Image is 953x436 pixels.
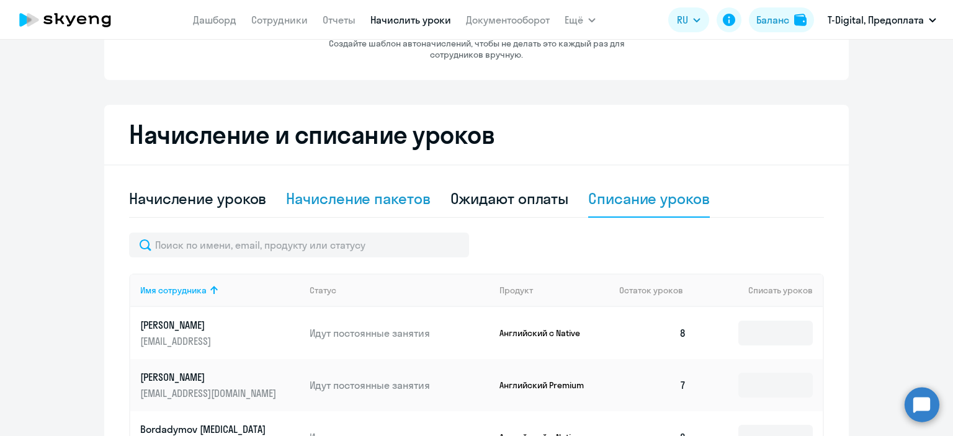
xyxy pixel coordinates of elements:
a: Дашборд [193,14,236,26]
input: Поиск по имени, email, продукту или статусу [129,233,469,257]
p: Bordadymov [MEDICAL_DATA] [140,422,279,436]
p: Английский с Native [499,327,593,339]
a: Отчеты [323,14,356,26]
a: [PERSON_NAME][EMAIL_ADDRESS][DOMAIN_NAME] [140,370,300,400]
p: T-Digital, Предоплата [828,12,924,27]
th: Списать уроков [696,274,823,307]
div: Ожидают оплаты [450,189,569,208]
div: Продукт [499,285,610,296]
div: Баланс [756,12,789,27]
a: Документооборот [466,14,550,26]
a: Начислить уроки [370,14,451,26]
p: [PERSON_NAME] [140,370,279,384]
p: Английский Premium [499,380,593,391]
a: Сотрудники [251,14,308,26]
div: Имя сотрудника [140,285,300,296]
td: 7 [609,359,696,411]
td: 8 [609,307,696,359]
p: [EMAIL_ADDRESS][DOMAIN_NAME] [140,386,279,400]
div: Начисление пакетов [286,189,430,208]
a: [PERSON_NAME][EMAIL_ADDRESS] [140,318,300,348]
button: Ещё [565,7,596,32]
button: T-Digital, Предоплата [821,5,942,35]
span: Остаток уроков [619,285,683,296]
div: Статус [310,285,336,296]
span: RU [677,12,688,27]
div: Статус [310,285,490,296]
div: Имя сотрудника [140,285,207,296]
div: Списание уроков [588,189,710,208]
button: Балансbalance [749,7,814,32]
div: Остаток уроков [619,285,696,296]
p: [EMAIL_ADDRESS] [140,334,279,348]
button: RU [668,7,709,32]
p: Идут постоянные занятия [310,326,490,340]
div: Начисление уроков [129,189,266,208]
img: balance [794,14,807,26]
p: Создайте шаблон автоначислений, чтобы не делать это каждый раз для сотрудников вручную. [303,38,650,60]
div: Продукт [499,285,533,296]
h2: Начисление и списание уроков [129,120,824,149]
p: Идут постоянные занятия [310,378,490,392]
span: Ещё [565,12,583,27]
p: [PERSON_NAME] [140,318,279,332]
